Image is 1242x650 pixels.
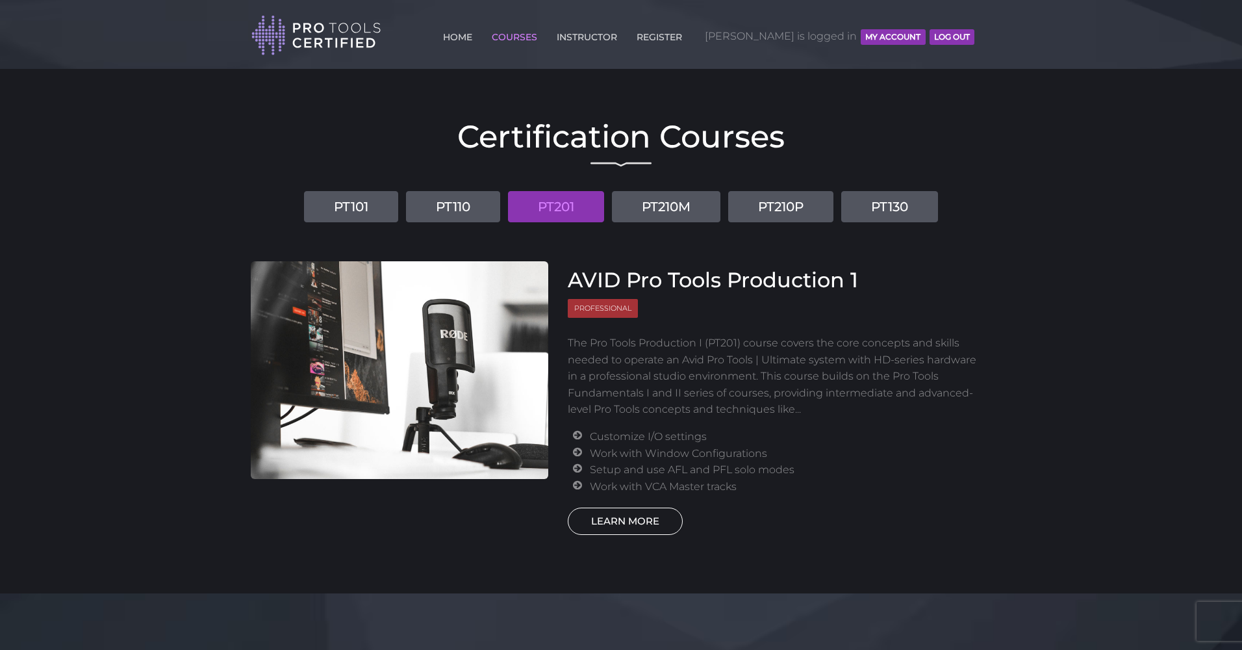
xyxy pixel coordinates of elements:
[440,24,475,45] a: HOME
[930,29,974,45] button: Log Out
[251,261,548,479] img: AVID Pro Tools Production 1 Course
[590,428,982,445] li: Customize I/O settings
[304,191,398,222] a: PT101
[861,29,925,45] button: MY ACCOUNT
[251,121,991,152] h2: Certification Courses
[508,191,604,222] a: PT201
[553,24,620,45] a: INSTRUCTOR
[590,445,982,462] li: Work with Window Configurations
[488,24,540,45] a: COURSES
[633,24,685,45] a: REGISTER
[705,17,974,56] span: [PERSON_NAME] is logged in
[841,191,938,222] a: PT130
[590,162,652,167] img: decorative line
[406,191,500,222] a: PT110
[568,268,982,292] h3: AVID Pro Tools Production 1
[568,299,638,318] span: Professional
[568,508,683,535] a: LEARN MORE
[728,191,833,222] a: PT210P
[251,14,381,57] img: Pro Tools Certified Logo
[590,461,982,478] li: Setup and use AFL and PFL solo modes
[568,335,982,418] p: The Pro Tools Production I (PT201) course covers the core concepts and skills needed to operate a...
[612,191,720,222] a: PT210M
[590,478,982,495] li: Work with VCA Master tracks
